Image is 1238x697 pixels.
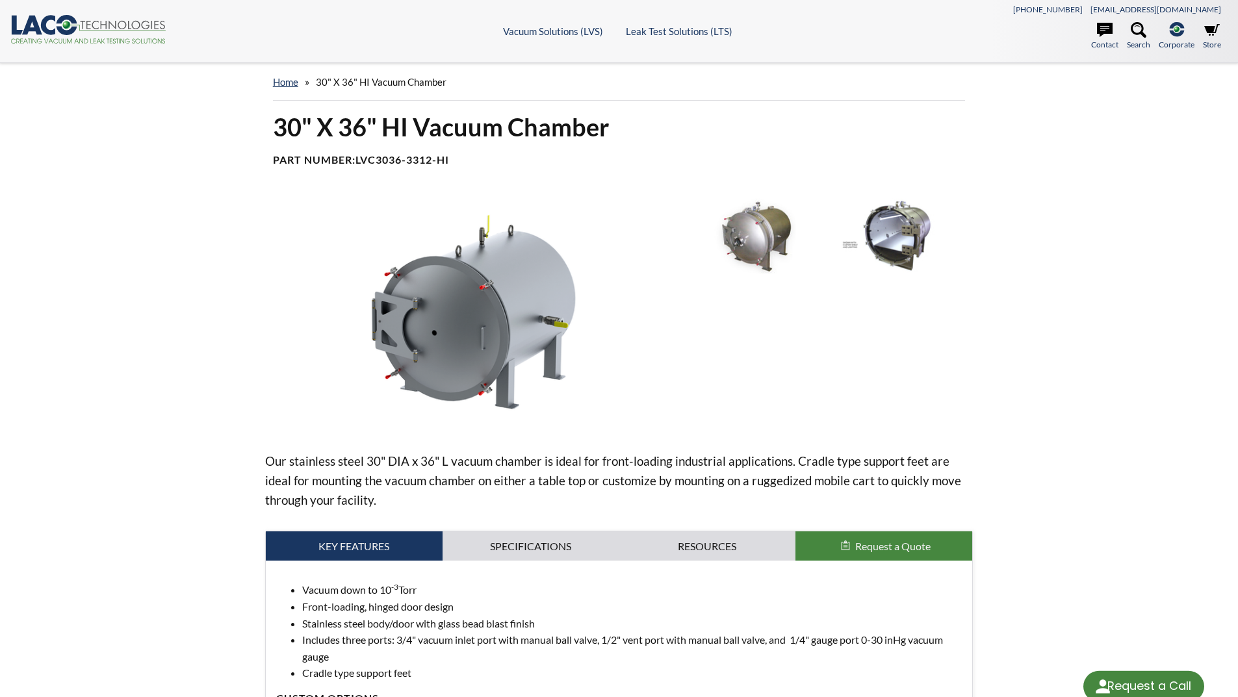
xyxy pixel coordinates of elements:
p: Our stainless steel 30" DIA x 36" L vacuum chamber is ideal for front-loading industrial applicat... [265,451,974,510]
a: [PHONE_NUMBER] [1013,5,1083,14]
img: Vacuum Chamber with acrylic door, custom shelf and lighting, front view [831,198,966,273]
img: round button [1092,676,1113,697]
a: [EMAIL_ADDRESS][DOMAIN_NAME] [1090,5,1221,14]
a: Resources [619,531,796,561]
a: Search [1127,22,1150,51]
h4: Part Number: [273,153,966,167]
div: » [273,64,966,101]
span: Request a Quote [855,540,931,552]
li: Vacuum down to 10 Torr [302,581,962,598]
li: Stainless steel body/door with glass bead blast finish [302,615,962,632]
a: Contact [1091,22,1118,51]
li: Includes three ports: 3/4" vacuum inlet port with manual ball valve, 1/2" vent port with manual b... [302,631,962,665]
li: Cradle type support feet [302,665,962,681]
sup: -3 [391,582,398,592]
span: Corporate [1159,38,1194,51]
img: Custom Vacuum Chamber with Hinged Door, front angle view [690,198,825,273]
button: Request a Quote [795,531,972,561]
h1: 30" X 36" HI Vacuum Chamber [273,111,966,143]
a: Key Features [266,531,443,561]
span: 30" X 36" HI Vacuum Chamber [316,76,446,88]
b: LVC3036-3312-HI [355,153,449,166]
a: Leak Test Solutions (LTS) [626,25,732,37]
a: Store [1203,22,1221,51]
img: SS Horizontal Industrial Vacuum Chamber, right side angle view [265,198,680,431]
a: home [273,76,298,88]
li: Front-loading, hinged door design [302,598,962,615]
a: Specifications [443,531,619,561]
a: Vacuum Solutions (LVS) [503,25,603,37]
